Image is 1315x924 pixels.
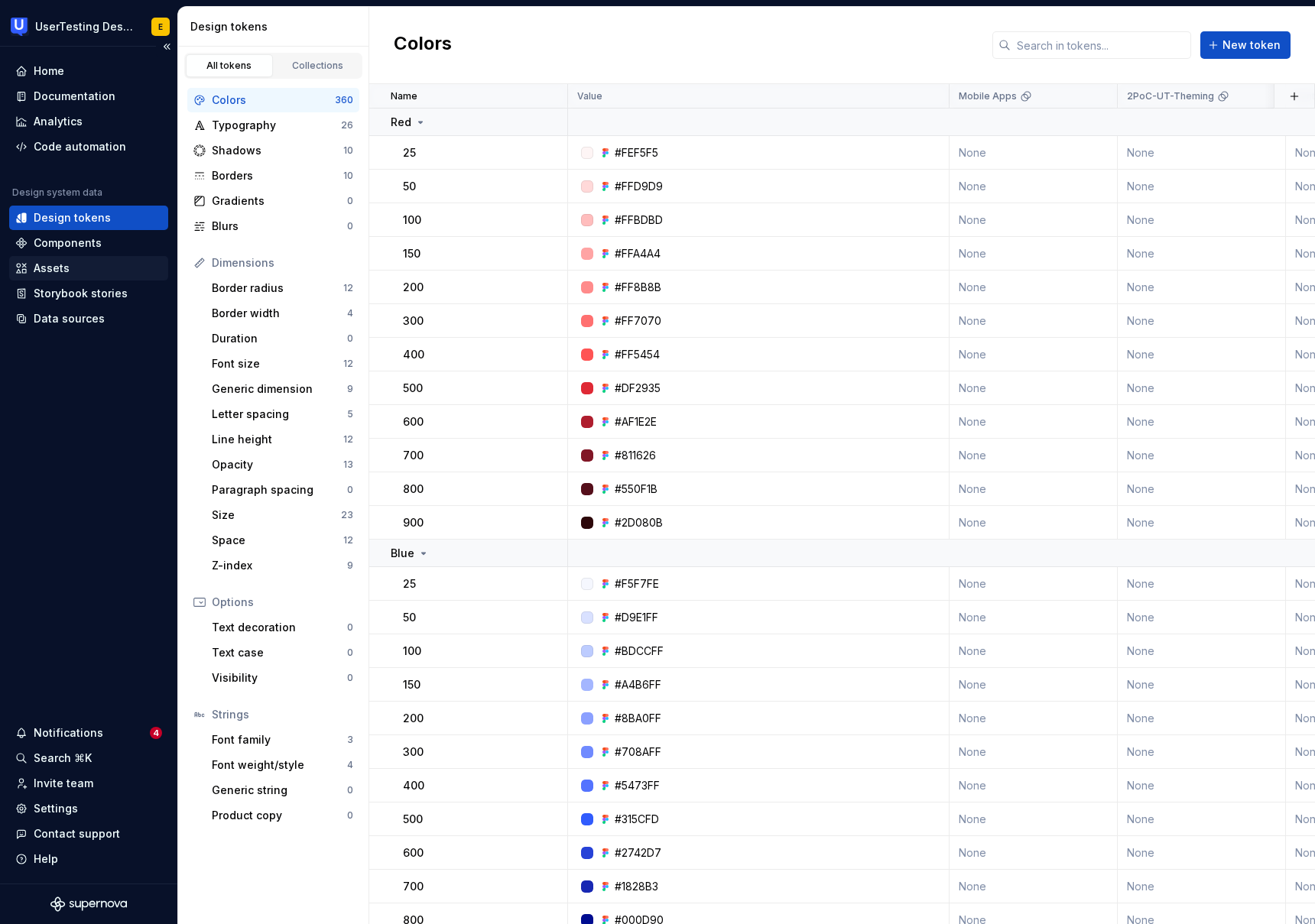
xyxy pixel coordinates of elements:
[156,36,177,57] button: Collapse sidebar
[950,371,1118,405] td: None
[950,802,1118,836] td: None
[11,18,29,36] img: 41adf70f-fc1c-4662-8e2d-d2ab9c673b1b.png
[950,506,1118,540] td: None
[212,331,347,346] div: Duration
[212,533,343,548] div: Space
[206,301,359,326] a: Border width4
[615,347,660,362] div: #FF5454
[615,179,663,194] div: #FFD9D9
[1118,735,1286,769] td: None
[212,92,335,108] div: Colors
[34,826,120,841] div: Contact support
[206,640,359,665] a: Text case0
[206,666,359,690] a: Visibility0
[343,534,353,546] div: 12
[950,237,1118,271] td: None
[950,439,1118,472] td: None
[34,89,115,104] div: Documentation
[150,727,162,739] span: 4
[212,143,343,158] div: Shadows
[403,414,424,430] p: 600
[403,879,424,894] p: 700
[187,88,359,112] a: Colors360
[950,304,1118,338] td: None
[403,448,424,463] p: 700
[1118,702,1286,735] td: None
[34,235,102,251] div: Components
[347,784,353,796] div: 0
[347,559,353,572] div: 9
[347,672,353,684] div: 0
[158,21,163,33] div: E
[212,783,347,798] div: Generic string
[391,90,417,102] p: Name
[403,644,421,659] p: 100
[341,119,353,131] div: 26
[403,280,424,295] p: 200
[403,677,420,692] p: 150
[212,432,343,447] div: Line height
[343,282,353,294] div: 12
[206,276,359,300] a: Border radius12
[9,746,168,770] button: Search ⌘K
[212,381,347,397] div: Generic dimension
[403,744,424,760] p: 300
[950,769,1118,802] td: None
[212,219,347,234] div: Blurs
[615,812,659,827] div: #315CFD
[615,778,660,793] div: #5473FF
[206,377,359,401] a: Generic dimension9
[403,179,416,194] p: 50
[1118,304,1286,338] td: None
[615,280,661,295] div: #FF8B8B
[9,822,168,846] button: Contact support
[187,138,359,163] a: Shadows10
[206,528,359,553] a: Space12
[615,677,661,692] div: #A4B6FF
[190,19,362,34] div: Design tokens
[1222,37,1281,53] span: New token
[347,307,353,319] div: 4
[9,721,168,745] button: Notifications4
[403,347,424,362] p: 400
[206,427,359,452] a: Line height12
[212,356,343,371] div: Font size
[212,482,347,498] div: Paragraph spacing
[34,114,83,129] div: Analytics
[34,776,93,791] div: Invite team
[1118,472,1286,506] td: None
[1118,371,1286,405] td: None
[347,809,353,822] div: 0
[206,778,359,802] a: Generic string0
[403,381,423,396] p: 500
[615,644,664,659] div: #BDCCFF
[34,210,111,225] div: Design tokens
[347,195,353,207] div: 0
[187,189,359,213] a: Gradients0
[615,414,657,430] div: #AF1E2E
[615,381,661,396] div: #DF2935
[3,10,174,43] button: UserTesting Design SystemE
[34,801,78,816] div: Settings
[1118,170,1286,203] td: None
[615,711,661,726] div: #8BA0FF
[9,306,168,331] a: Data sources
[187,214,359,238] a: Blurs0
[343,170,353,182] div: 10
[1118,870,1286,903] td: None
[50,896,127,912] svg: Supernova Logo
[12,186,102,199] div: Design system data
[391,546,414,561] p: Blue
[403,845,424,861] p: 600
[1118,136,1286,170] td: None
[212,707,353,722] div: Strings
[34,286,128,301] div: Storybook stories
[347,621,353,634] div: 0
[206,803,359,828] a: Product copy0
[341,509,353,521] div: 23
[206,352,359,376] a: Font size12
[391,115,411,130] p: Red
[206,553,359,578] a: Z-index9
[403,515,424,530] p: 900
